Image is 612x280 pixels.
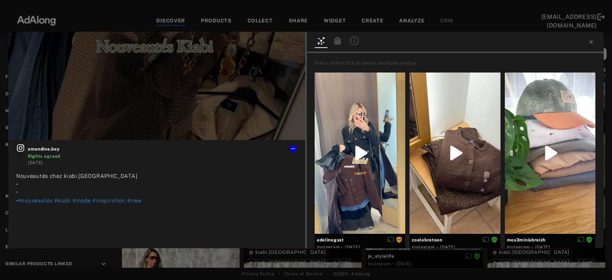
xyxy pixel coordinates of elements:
[16,173,137,204] span: Nouveautés chez kiabi.[GEOGRAPHIC_DATA] • • •
[586,237,593,242] span: Rights agreed
[73,197,91,204] span: #mode
[28,146,297,152] span: amandine.bey
[18,197,53,204] span: #nouveautés
[314,60,601,67] div: Press shift+click to select multiple medias
[317,244,340,250] div: Instagram
[28,160,43,165] time: 2025-09-22T15:46:55.000Z
[28,154,60,159] span: Rights agreed
[440,245,455,250] time: 2025-07-26T06:22:06.000Z
[437,245,438,250] span: ·
[480,236,491,244] button: Disable diffusion on this media
[491,237,498,242] span: Rights agreed
[345,245,360,250] time: 2025-09-21T11:01:26.000Z
[54,197,71,204] span: #kiabi
[507,244,530,250] div: Instagram
[396,237,402,242] span: Rights requested
[532,245,533,250] span: ·
[535,245,550,250] time: 2025-04-03T19:12:39.000Z
[385,236,396,244] button: Disable diffusion on this media
[412,237,498,243] span: zoelebretoon
[317,237,403,243] span: adelinegsst
[341,245,343,250] span: ·
[412,244,434,250] div: Instagram
[575,236,586,244] button: Disable diffusion on this media
[127,197,142,204] span: #new
[92,197,125,204] span: #inspiration
[507,237,593,243] span: mes3minisbreizh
